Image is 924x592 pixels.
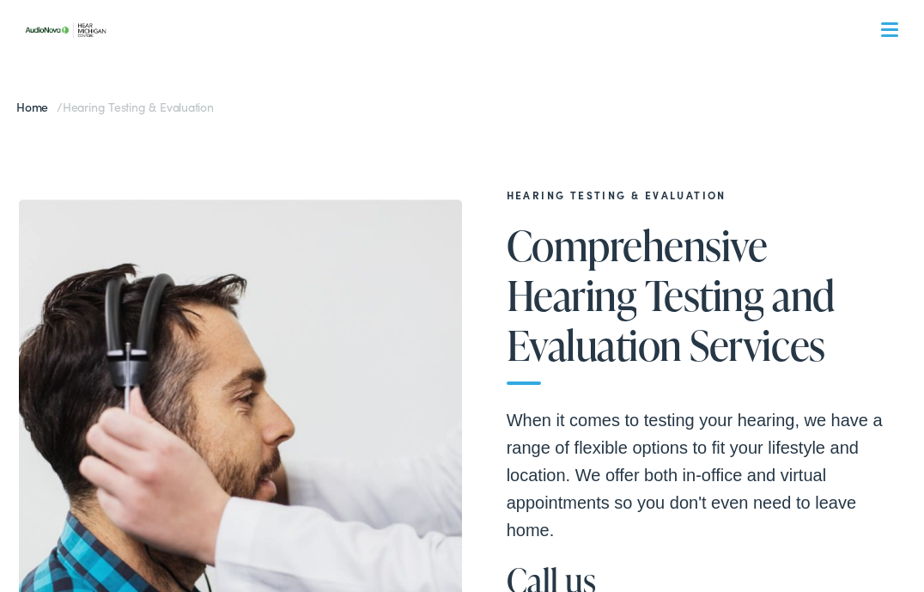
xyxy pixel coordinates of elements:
[507,322,682,368] span: Evaluation
[507,272,637,318] span: Hearing
[16,98,214,115] span: /
[507,189,906,201] h2: Hearing Testing & Evaluation
[32,69,906,122] a: What We Offer
[772,272,835,318] span: and
[645,272,764,318] span: Testing
[16,98,57,115] a: Home
[507,223,768,268] span: Comprehensive
[690,322,824,368] span: Services
[507,406,906,544] p: When it comes to testing your hearing, we have a range of flexible options to fit your lifestyle ...
[63,98,214,115] span: Hearing Testing & Evaluation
